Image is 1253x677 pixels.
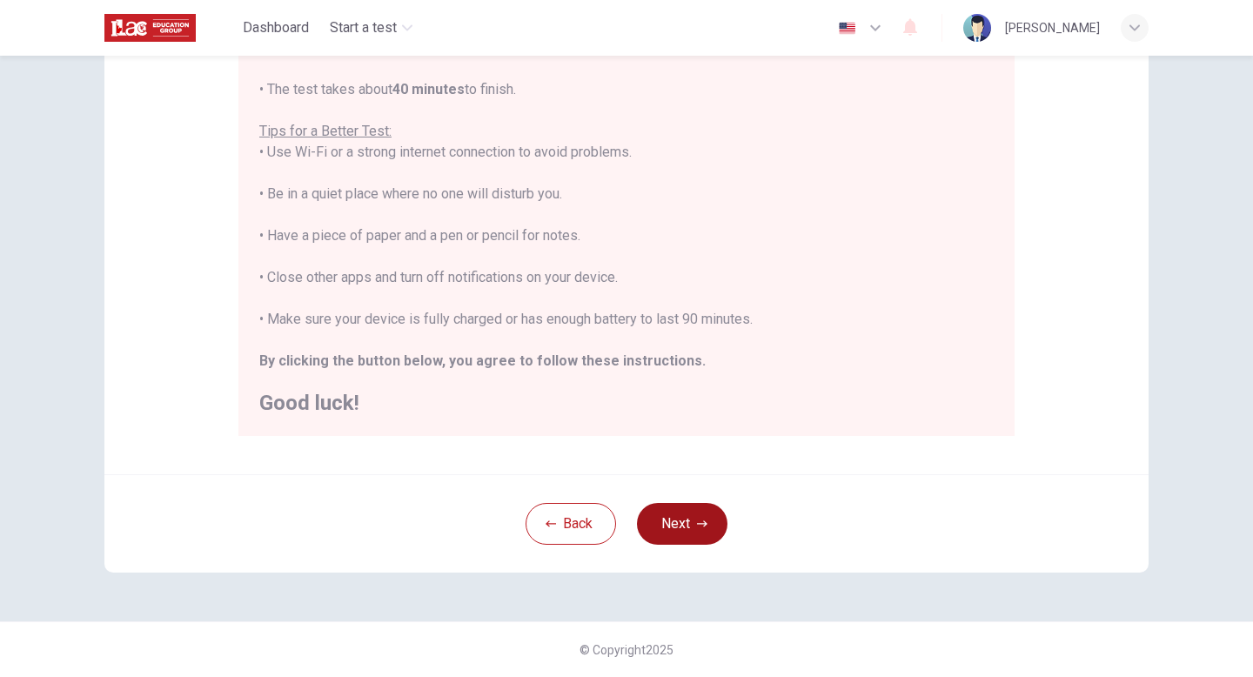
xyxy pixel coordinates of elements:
[104,10,236,45] a: ILAC logo
[259,352,706,369] b: By clicking the button below, you agree to follow these instructions.
[330,17,397,38] span: Start a test
[963,14,991,42] img: Profile picture
[637,503,727,545] button: Next
[323,12,419,44] button: Start a test
[580,643,673,657] span: © Copyright 2025
[104,10,196,45] img: ILAC logo
[259,123,392,139] u: Tips for a Better Test:
[1005,17,1100,38] div: [PERSON_NAME]
[836,22,858,35] img: en
[526,503,616,545] button: Back
[392,81,465,97] b: 40 minutes
[259,392,994,413] h2: Good luck!
[243,17,309,38] span: Dashboard
[236,12,316,44] button: Dashboard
